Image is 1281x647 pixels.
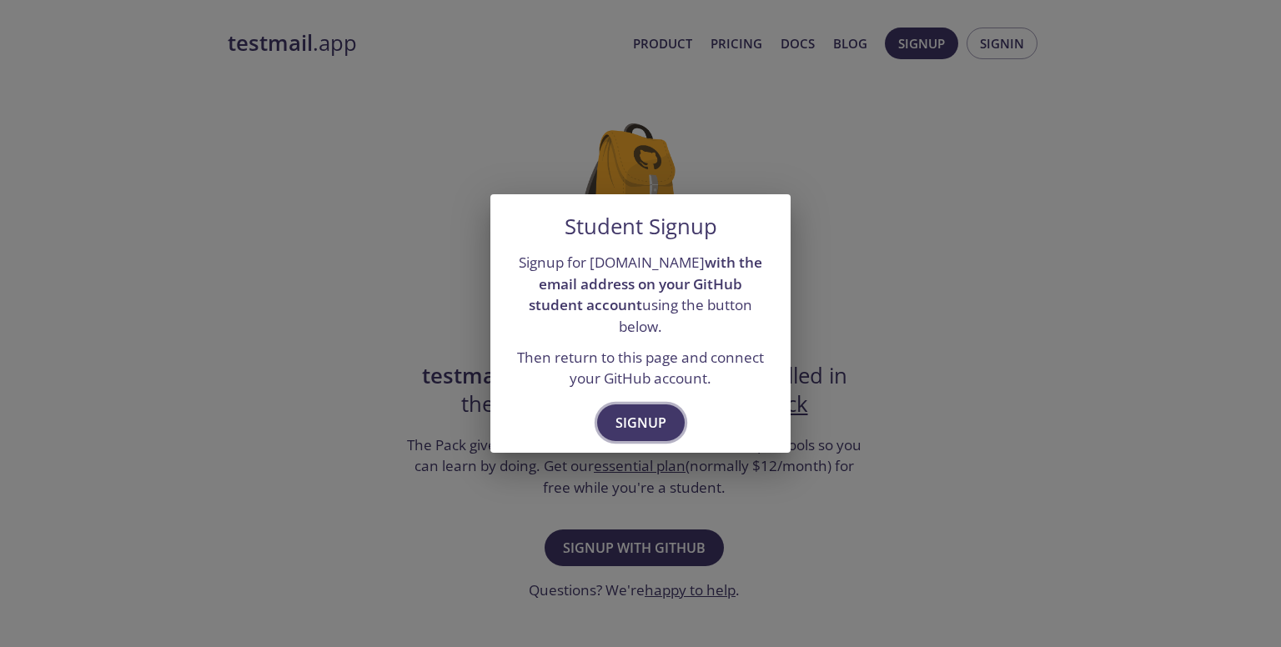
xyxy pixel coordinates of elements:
[529,253,762,314] strong: with the email address on your GitHub student account
[597,404,685,441] button: Signup
[615,411,666,434] span: Signup
[510,252,771,338] p: Signup for [DOMAIN_NAME] using the button below.
[510,347,771,389] p: Then return to this page and connect your GitHub account.
[565,214,717,239] h5: Student Signup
